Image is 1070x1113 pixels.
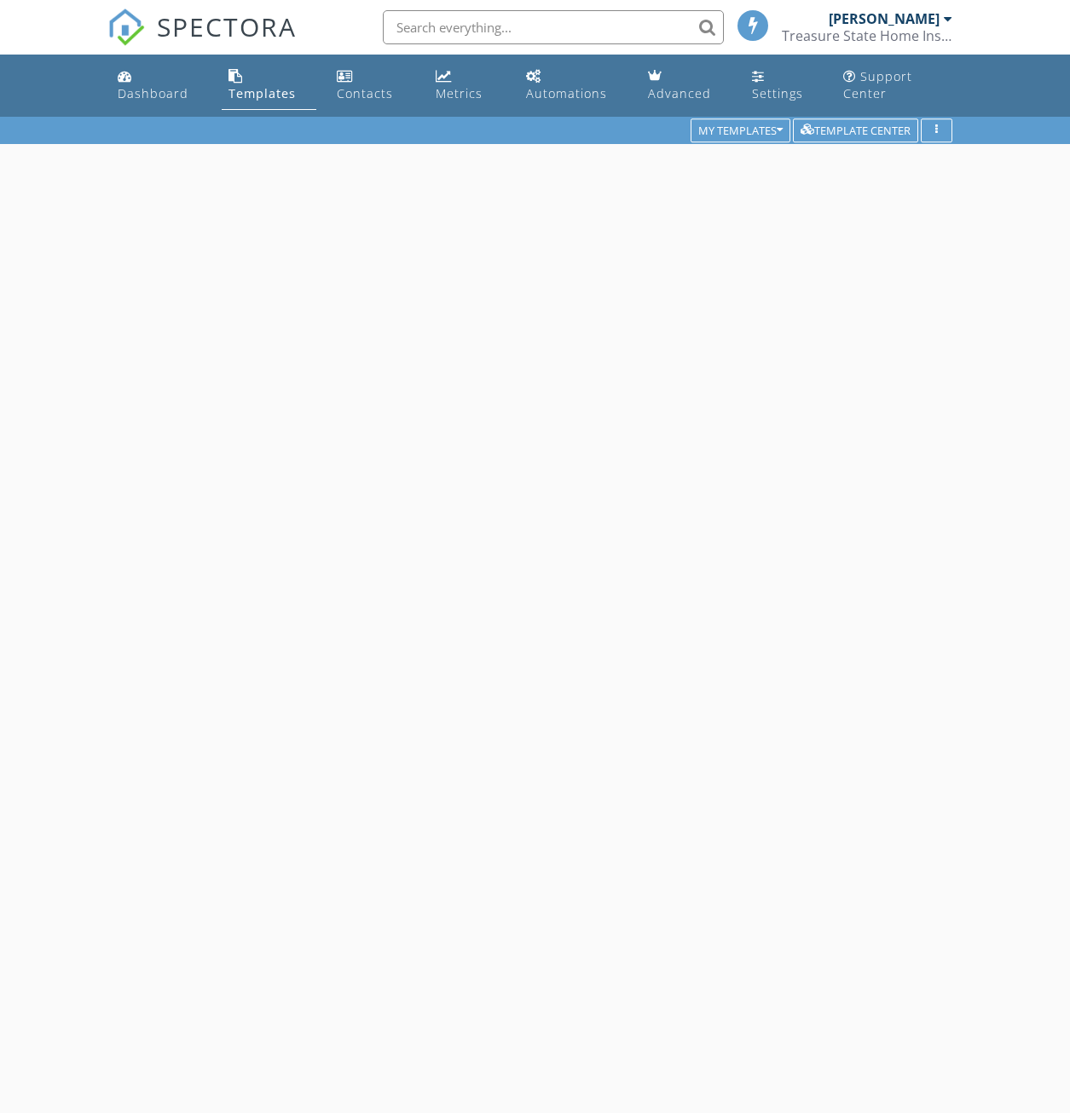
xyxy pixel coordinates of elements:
a: Automations (Basic) [519,61,628,110]
div: Dashboard [118,85,188,101]
div: Settings [752,85,803,101]
a: Template Center [793,122,918,137]
div: Contacts [337,85,393,101]
a: Contacts [330,61,415,110]
div: [PERSON_NAME] [829,10,940,27]
a: Settings [745,61,823,110]
input: Search everything... [383,10,724,44]
button: My Templates [691,119,790,143]
div: Treasure State Home Inspections LLC [782,27,952,44]
a: Metrics [429,61,506,110]
div: Advanced [648,85,711,101]
button: Template Center [793,119,918,143]
div: Support Center [843,68,912,101]
a: SPECTORA [107,23,297,59]
a: Dashboard [111,61,209,110]
a: Support Center [836,61,960,110]
a: Templates [222,61,316,110]
span: SPECTORA [157,9,297,44]
div: Automations [526,85,607,101]
div: Template Center [801,125,911,137]
div: Templates [228,85,296,101]
img: The Best Home Inspection Software - Spectora [107,9,145,46]
a: Advanced [641,61,731,110]
div: Metrics [436,85,483,101]
div: My Templates [698,125,783,137]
